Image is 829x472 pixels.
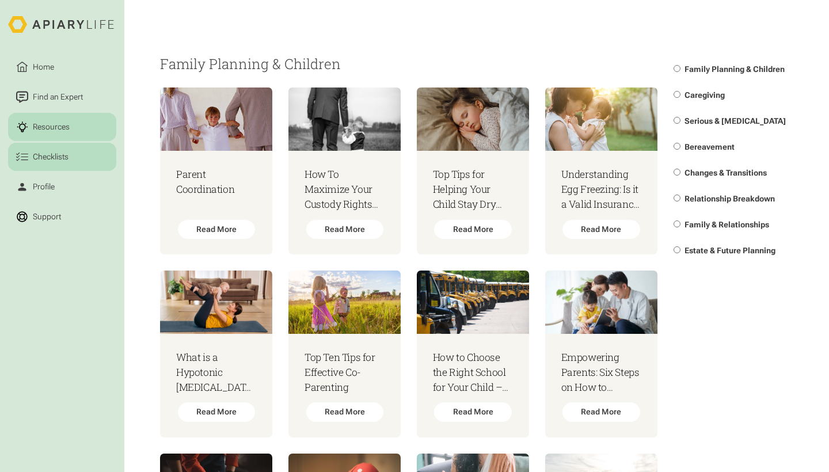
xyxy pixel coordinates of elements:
a: Home [8,53,116,81]
h3: Empowering Parents: Six Steps on How to Advocate for Your Child with Additional Needs in School [561,350,642,395]
div: Checklists [31,151,71,163]
span: Relationship Breakdown [685,194,775,203]
h3: Top Tips for Helping Your Child Stay Dry Through the Night [433,167,514,212]
div: Home [31,61,56,73]
div: Read More [306,402,383,421]
a: Top Ten Tips for Effective Co-ParentingRead More [288,271,401,437]
input: Family & Relationships [674,220,680,227]
span: Estate & Future Planning [685,246,775,255]
input: Bereavement [674,143,680,150]
input: Relationship Breakdown [674,195,680,201]
a: Parent CoordinationRead More [160,87,272,254]
div: Read More [306,220,383,239]
a: Top Tips for Helping Your Child Stay Dry Through the NightRead More [417,87,529,254]
span: Family Planning & Children [685,64,785,74]
h2: Family Planning & Children [160,56,657,72]
div: Find an Expert [31,91,85,103]
span: Serious & [MEDICAL_DATA] [685,116,786,125]
input: Estate & Future Planning [674,246,680,253]
div: Resources [31,121,72,133]
div: Profile [31,181,57,193]
a: How to Choose the Right School for Your Child – From Nursery School and BeyondRead More [417,271,529,437]
a: How To Maximize Your Custody Rights While Managing Your CareerRead More [288,87,401,254]
span: Bereavement [685,142,735,151]
input: Caregiving [674,91,680,98]
h3: How to Choose the Right School for Your Child – From Nursery School and Beyond [433,350,514,395]
input: Serious & [MEDICAL_DATA] [674,117,680,124]
a: What is a Hypotonic [MEDICAL_DATA] and How Do I Fix It?Read More [160,271,272,437]
h3: Top Ten Tips for Effective Co-Parenting [305,350,385,395]
input: Changes & Transitions [674,169,680,176]
input: Family Planning & Children [674,65,680,72]
a: Support [8,203,116,231]
a: Checklists [8,143,116,171]
div: Support [31,211,63,223]
h3: Understanding Egg Freezing: Is it a Valid Insurance Policy? [561,167,642,212]
h3: What is a Hypotonic [MEDICAL_DATA] and How Do I Fix It? [176,350,257,395]
div: Read More [562,402,640,421]
div: Read More [178,402,255,421]
div: Read More [434,220,511,239]
div: Read More [178,220,255,239]
a: Find an Expert [8,83,116,111]
a: Resources [8,113,116,141]
div: Read More [434,402,511,421]
h3: How To Maximize Your Custody Rights While Managing Your Career [305,167,385,212]
span: Family & Relationships [685,220,769,229]
a: Profile [8,173,116,201]
a: Empowering Parents: Six Steps on How to Advocate for Your Child with Additional Needs in SchoolRe... [545,271,657,437]
h3: Parent Coordination [176,167,257,197]
div: Read More [562,220,640,239]
span: Changes & Transitions [685,168,767,177]
span: Caregiving [685,90,725,100]
a: Understanding Egg Freezing: Is it a Valid Insurance Policy?Read More [545,87,657,254]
